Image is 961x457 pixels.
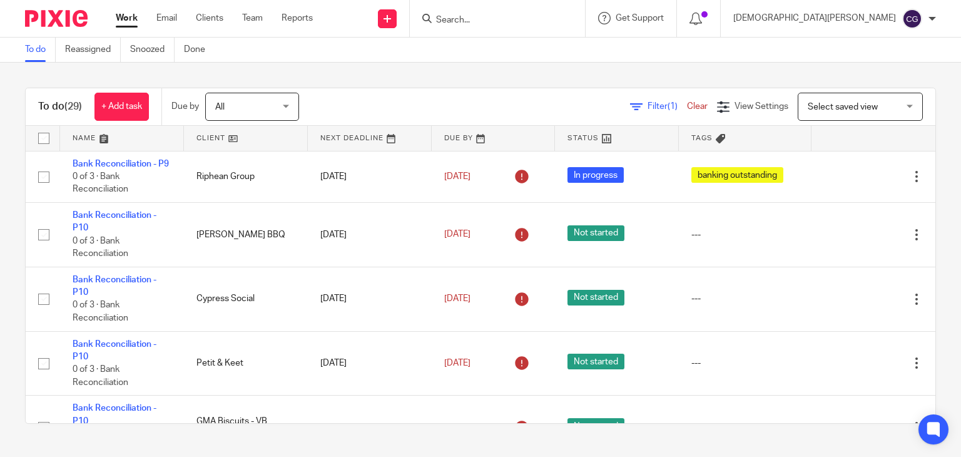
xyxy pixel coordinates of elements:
a: Team [242,12,263,24]
span: [DATE] [444,294,470,303]
p: [DEMOGRAPHIC_DATA][PERSON_NAME] [733,12,896,24]
span: [DATE] [444,172,470,181]
a: + Add task [94,93,149,121]
span: 0 of 3 · Bank Reconciliation [73,365,128,387]
span: (29) [64,101,82,111]
a: Bank Reconciliation - P10 [73,404,156,425]
img: svg%3E [902,9,922,29]
a: Clients [196,12,223,24]
span: 0 of 3 · Bank Reconciliation [73,301,128,323]
p: Due by [171,100,199,113]
a: Reports [282,12,313,24]
span: Not started [567,290,624,306]
span: Not started [567,225,624,241]
span: View Settings [735,102,788,111]
span: In progress [567,167,624,183]
td: [DATE] [308,151,432,202]
span: Not started [567,418,624,434]
td: Cypress Social [184,267,308,331]
span: 0 of 3 · Bank Reconciliation [73,237,128,259]
input: Search [435,15,547,26]
a: Bank Reconciliation - P10 [73,275,156,297]
span: [DATE] [444,230,470,239]
a: Bank Reconciliation - P10 [73,340,156,361]
span: banking outstanding [691,167,783,183]
td: Petit & Keet [184,331,308,396]
a: Work [116,12,138,24]
span: Tags [691,135,713,141]
div: --- [691,292,799,305]
div: --- [691,357,799,369]
span: Select saved view [808,103,878,111]
a: Snoozed [130,38,175,62]
a: Bank Reconciliation - P10 [73,211,156,232]
span: [DATE] [444,359,470,367]
span: Not started [567,354,624,369]
a: Clear [687,102,708,111]
td: [DATE] [308,202,432,267]
a: Done [184,38,215,62]
span: Filter [648,102,687,111]
div: --- [691,228,799,241]
span: (1) [668,102,678,111]
div: --- [691,421,799,434]
a: To do [25,38,56,62]
a: Email [156,12,177,24]
h1: To do [38,100,82,113]
span: All [215,103,225,111]
span: 0 of 3 · Bank Reconciliation [73,172,128,194]
td: Riphean Group [184,151,308,202]
img: Pixie [25,10,88,27]
a: Reassigned [65,38,121,62]
td: [DATE] [308,331,432,396]
a: Bank Reconciliation - P9 [73,160,169,168]
span: Get Support [616,14,664,23]
td: [PERSON_NAME] BBQ [184,202,308,267]
td: [DATE] [308,267,432,331]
